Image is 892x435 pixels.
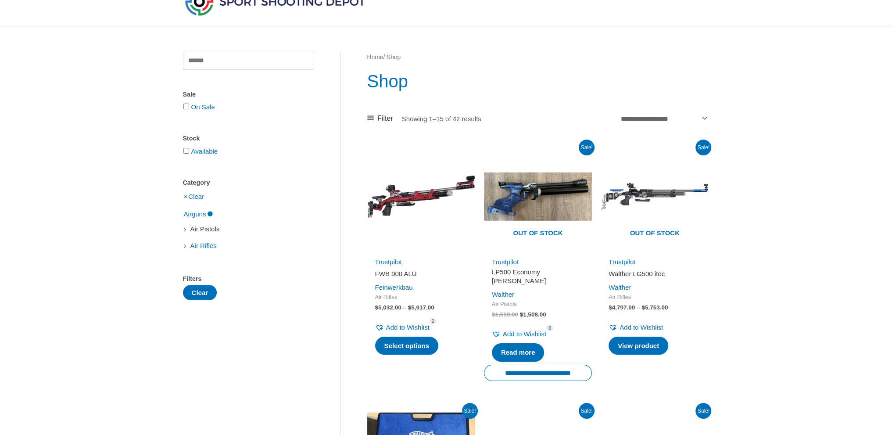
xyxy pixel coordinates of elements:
[492,291,514,298] a: Walther
[183,285,217,300] button: Clear
[375,304,401,311] bdi: 5,032.00
[191,103,215,111] a: On Sale
[462,403,478,419] span: Sale!
[609,284,631,291] a: Walther
[609,304,635,311] bdi: 4,797.00
[375,258,402,266] a: Trustpilot
[430,318,437,324] span: 2
[520,311,523,318] span: $
[492,328,546,340] a: Add to Wishlist
[183,88,314,101] div: Sale
[491,224,585,244] span: Out of stock
[375,294,467,301] span: Air Rifles
[579,403,595,419] span: Sale!
[695,403,711,419] span: Sale!
[408,304,434,311] bdi: 5,917.00
[609,270,701,278] h2: Walther LG500 itec
[618,111,709,126] select: Shop order
[492,258,519,266] a: Trustpilot
[695,140,711,155] span: Sale!
[546,325,553,331] span: 3
[367,69,709,93] h1: Shop
[403,304,406,311] span: –
[375,321,430,334] a: Add to Wishlist
[367,52,709,63] nav: Breadcrumb
[607,224,702,244] span: Out of stock
[637,304,640,311] span: –
[375,270,467,278] h2: FWB 900 ALU
[190,241,218,249] a: Air Rifles
[183,176,314,189] div: Category
[492,343,545,362] a: Read more about “LP500 Economy Blue Angel”
[183,148,189,154] input: Available
[191,147,218,155] a: Available
[609,258,635,266] a: Trustpilot
[408,304,412,311] span: $
[375,284,413,291] a: Feinwerkbau
[641,304,645,311] span: $
[609,337,668,355] a: Select options for “Walther LG500 itec”
[190,225,221,232] a: Air Pistols
[520,311,546,318] bdi: 1,508.00
[609,294,701,301] span: Air Rifles
[492,311,495,318] span: $
[375,337,439,355] a: Select options for “FWB 900 ALU”
[492,301,584,308] span: Air Pistols
[367,112,393,125] a: Filter
[188,193,204,200] a: Clear
[484,142,592,250] a: Out of stock
[367,142,475,250] img: FWB 900 ALU
[183,207,207,222] span: Airguns
[375,270,467,281] a: FWB 900 ALU
[609,304,612,311] span: $
[601,142,709,250] a: Out of stock
[492,311,518,318] bdi: 1,588.00
[377,112,393,125] span: Filter
[183,104,189,109] input: On Sale
[386,324,430,331] span: Add to Wishlist
[190,222,221,237] span: Air Pistols
[484,142,592,250] img: LP500 Economy Blue Angel
[183,132,314,145] div: Stock
[183,210,214,217] a: Airguns
[190,238,218,253] span: Air Rifles
[609,321,663,334] a: Add to Wishlist
[375,304,379,311] span: $
[367,54,383,61] a: Home
[609,270,701,281] a: Walther LG500 itec
[641,304,668,311] bdi: 5,753.00
[492,268,584,285] h2: LP500 Economy [PERSON_NAME]
[402,115,481,122] p: Showing 1–15 of 42 results
[601,142,709,250] img: Walther LG500 itec
[579,140,595,155] span: Sale!
[620,324,663,331] span: Add to Wishlist
[183,273,314,285] div: Filters
[503,330,546,338] span: Add to Wishlist
[492,268,584,288] a: LP500 Economy [PERSON_NAME]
